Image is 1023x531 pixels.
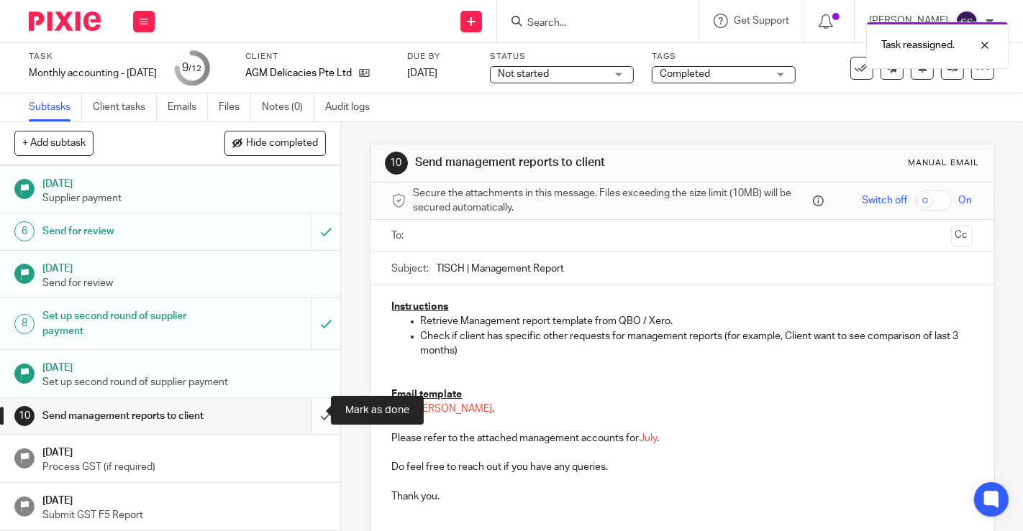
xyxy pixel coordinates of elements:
img: Pixie [29,11,101,31]
h1: [DATE] [42,173,326,191]
label: Task [29,51,157,63]
p: Send for review [42,276,326,290]
div: Monthly accounting - [DATE] [29,66,157,80]
div: 10 [385,152,408,175]
label: Subject: [392,262,429,276]
h1: Send for review [42,221,212,242]
p: Supplier payment [42,191,326,206]
p: AGM Delicacies Pte Ltd [245,66,352,80]
p: Do feel free to reach out if you have any queries. [392,460,973,474]
label: Status [490,51,634,63]
div: 9 [183,60,202,76]
a: Notes (0) [262,93,314,121]
div: 6 [14,221,35,241]
img: svg%3E [955,10,978,33]
small: /12 [189,65,202,73]
label: Due by [407,51,472,63]
h1: [DATE] [42,442,326,460]
label: Client [245,51,389,63]
span: Completed [660,69,710,79]
p: Set up second round of supplier payment [42,375,326,389]
p: Task reassigned. [881,38,955,52]
span: [DATE] [407,68,437,78]
p: Please refer to the attached management accounts for . [392,431,973,445]
a: Files [219,93,251,121]
span: Not started [498,69,549,79]
p: Process GST (if required) [42,460,326,474]
h1: Send management reports to client [42,405,212,427]
p: Retrieve Management report template from QBO / Xero. [421,314,973,328]
label: To: [392,228,408,243]
span: Hide completed [246,138,318,149]
h1: [DATE] [42,258,326,276]
button: + Add subtask [14,131,94,155]
h1: [DATE] [42,357,326,375]
h1: Set up second round of supplier payment [42,305,212,342]
button: Hide completed [224,131,326,155]
span: Switch off [863,193,908,208]
span: July [640,433,658,443]
a: Emails [168,93,208,121]
p: Thank you. [392,489,973,504]
a: Client tasks [93,93,157,121]
a: Subtasks [29,93,82,121]
div: 10 [14,406,35,426]
span: Secure the attachments in this message. Files exceeding the size limit (10MB) will be secured aut... [414,186,809,216]
p: Check if client has specific other requests for management reports (for example, Client want to s... [421,329,973,359]
div: 8 [14,314,35,334]
button: Cc [951,225,973,246]
span: On [959,193,973,208]
h1: [DATE] [42,490,326,508]
a: Audit logs [325,93,381,121]
u: Instructions [392,302,449,312]
div: Monthly accounting - Jul&#39;25 [29,66,157,80]
p: Dear , [392,402,973,416]
span: [PERSON_NAME] [414,404,493,414]
div: Manual email [909,157,980,169]
h1: Send management reports to client [415,155,713,170]
p: Submit GST F5 Report [42,508,326,522]
u: Email template [392,389,463,400]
